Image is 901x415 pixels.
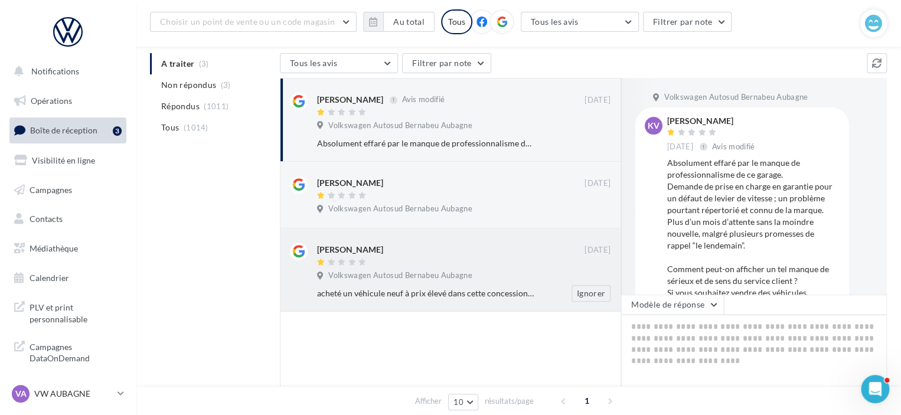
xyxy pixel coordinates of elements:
[30,125,97,135] span: Boîte de réception
[531,17,579,27] span: Tous les avis
[328,204,472,214] span: Volkswagen Autosud Bernabeu Aubagne
[7,207,129,231] a: Contacts
[648,120,660,132] span: Kv
[7,266,129,290] a: Calendrier
[30,299,122,325] span: PLV et print personnalisable
[161,100,200,112] span: Répondus
[30,184,72,194] span: Campagnes
[317,94,383,106] div: [PERSON_NAME]
[113,126,122,136] div: 3
[577,391,596,410] span: 1
[328,120,472,131] span: Volkswagen Autosud Bernabeu Aubagne
[30,339,122,364] span: Campagnes DataOnDemand
[572,285,611,302] button: Ignorer
[363,12,435,32] button: Au total
[667,157,840,358] div: Absolument effaré par le manque de professionnalisme de ce garage. Demande de prise en charge en ...
[664,92,808,103] span: Volkswagen Autosud Bernabeu Aubagne
[621,295,724,315] button: Modèle de réponse
[415,396,442,407] span: Afficher
[32,155,95,165] span: Visibilité en ligne
[441,9,472,34] div: Tous
[585,95,611,106] span: [DATE]
[667,142,693,152] span: [DATE]
[643,12,732,32] button: Filtrer par note
[221,80,231,90] span: (3)
[861,375,889,403] iframe: Intercom live chat
[7,59,124,84] button: Notifications
[30,214,63,224] span: Contacts
[15,388,27,400] span: VA
[290,58,338,68] span: Tous les avis
[30,273,69,283] span: Calendrier
[317,177,383,189] div: [PERSON_NAME]
[485,396,534,407] span: résultats/page
[402,53,491,73] button: Filtrer par note
[328,270,472,281] span: Volkswagen Autosud Bernabeu Aubagne
[7,236,129,261] a: Médiathèque
[7,89,129,113] a: Opérations
[7,117,129,143] a: Boîte de réception3
[401,95,445,104] span: Avis modifié
[521,12,639,32] button: Tous les avis
[453,397,463,407] span: 10
[34,388,113,400] p: VW AUBAGNE
[160,17,335,27] span: Choisir un point de vente ou un code magasin
[667,117,758,125] div: [PERSON_NAME]
[7,148,129,173] a: Visibilité en ligne
[161,79,216,91] span: Non répondus
[448,394,478,410] button: 10
[317,287,534,299] div: acheté un véhicule neuf à prix élevé dans cette concession il ne faut surtout pas avoir de pannes...
[9,383,126,405] a: VA VW AUBAGNE
[184,123,208,132] span: (1014)
[31,66,79,76] span: Notifications
[161,122,179,133] span: Tous
[7,178,129,202] a: Campagnes
[31,96,72,106] span: Opérations
[317,244,383,256] div: [PERSON_NAME]
[317,138,534,149] div: Absolument effaré par le manque de professionnalisme de ce garage. Demande de prise en charge en ...
[7,334,129,369] a: Campagnes DataOnDemand
[280,53,398,73] button: Tous les avis
[585,245,611,256] span: [DATE]
[7,295,129,329] a: PLV et print personnalisable
[712,142,755,151] span: Avis modifié
[204,102,228,111] span: (1011)
[383,12,435,32] button: Au total
[585,178,611,189] span: [DATE]
[30,243,78,253] span: Médiathèque
[150,12,357,32] button: Choisir un point de vente ou un code magasin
